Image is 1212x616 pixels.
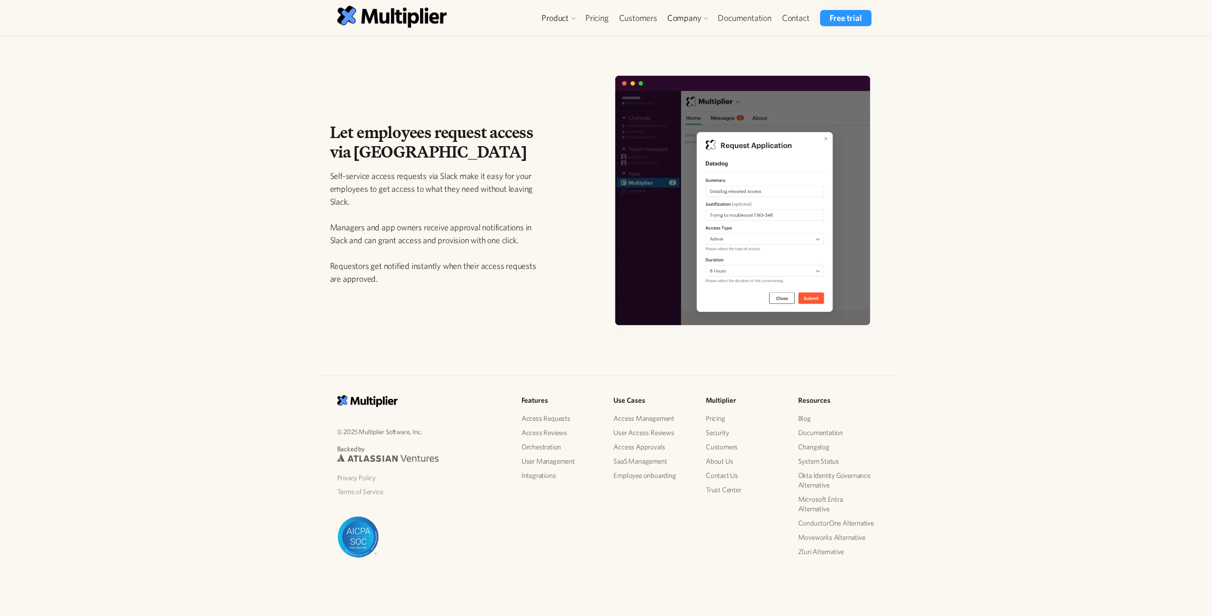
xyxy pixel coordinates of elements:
[798,395,875,406] h5: Resources
[613,411,691,426] a: Access Management
[613,468,691,483] a: Employee onboarding
[337,426,506,437] p: © 2025 Multiplier Software, Inc.
[706,395,783,406] h5: Multiplier
[613,395,691,406] h5: Use Cases
[706,440,783,454] a: Customers
[706,483,783,497] a: Trust Center
[712,10,776,26] a: Documentation
[330,169,548,285] p: Self-service access requests via Slack make it easy for your employees to get access to what they...
[521,395,599,406] h5: Features
[777,10,815,26] a: Contact
[820,10,871,26] a: Free trial
[521,411,599,426] a: Access Requests
[798,426,875,440] a: Documentation
[541,12,569,24] div: Product
[706,426,783,440] a: Security
[613,454,691,468] a: SaaS Management
[798,454,875,468] a: System Status
[798,530,875,545] a: Moveworks Alternative
[798,492,875,516] a: Microsoft Entra Alternative
[521,468,599,483] a: Integrations
[667,12,701,24] div: Company
[330,123,548,162] h2: Let employees request access via [GEOGRAPHIC_DATA]
[798,411,875,426] a: Blog
[613,426,691,440] a: User Access Reviews
[537,10,580,26] div: Product
[798,545,875,559] a: Zluri Alternative
[706,411,783,426] a: Pricing
[337,471,506,485] a: Privacy Policy
[580,10,614,26] a: Pricing
[798,468,875,492] a: Okta Identity Governance Alternative
[798,440,875,454] a: Changelog
[614,10,662,26] a: Customers
[798,516,875,530] a: ConductorOne Alternative
[521,454,599,468] a: User Management
[337,444,506,454] p: Backed by
[706,454,783,468] a: About Us
[521,440,599,454] a: Orchestration
[662,10,713,26] div: Company
[706,468,783,483] a: Contact Us
[337,485,506,499] a: Terms of Service
[521,426,599,440] a: Access Reviews
[613,440,691,454] a: Access Approvals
